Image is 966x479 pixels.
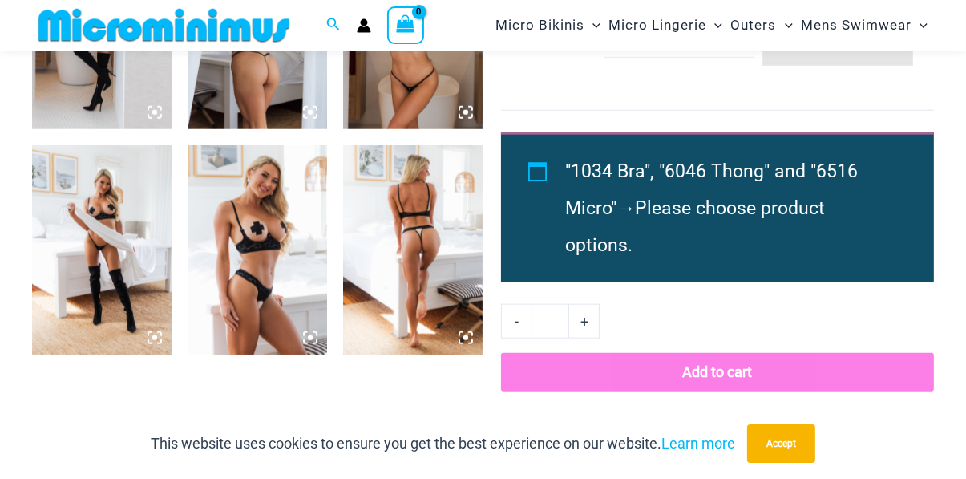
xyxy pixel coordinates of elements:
[566,197,826,256] span: Please choose product options.
[387,6,424,43] a: View Shopping Cart, empty
[501,304,532,338] a: -
[604,5,726,46] a: Micro LingerieMenu ToggleMenu Toggle
[501,353,934,392] button: Add to cart
[489,2,934,48] nav: Site Navigation
[747,424,815,463] button: Accept
[727,5,797,46] a: OutersMenu ToggleMenu Toggle
[326,15,341,35] a: Search icon link
[32,145,172,355] img: Nights Fall Silver Leopard 1036 Bra 6516 Micro
[566,153,898,264] li: →
[661,435,735,452] a: Learn more
[566,160,859,219] span: "1034 Bra", "6046 Thong" and "6516 Micro"
[731,5,777,46] span: Outers
[343,145,483,355] img: Nights Fall Silver Leopard 1036 Bra 6046 Thong
[357,18,371,33] a: Account icon link
[491,5,604,46] a: Micro BikinisMenu ToggleMenu Toggle
[569,304,600,338] a: +
[495,5,584,46] span: Micro Bikinis
[911,5,928,46] span: Menu Toggle
[706,5,722,46] span: Menu Toggle
[777,5,793,46] span: Menu Toggle
[608,5,706,46] span: Micro Lingerie
[532,304,569,338] input: Product quantity
[801,5,911,46] span: Mens Swimwear
[151,432,735,456] p: This website uses cookies to ensure you get the best experience on our website.
[797,5,932,46] a: Mens SwimwearMenu ToggleMenu Toggle
[188,145,327,355] img: Nights Fall Silver Leopard 1036 Bra 6046 Thong
[584,5,600,46] span: Menu Toggle
[32,7,296,43] img: MM SHOP LOGO FLAT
